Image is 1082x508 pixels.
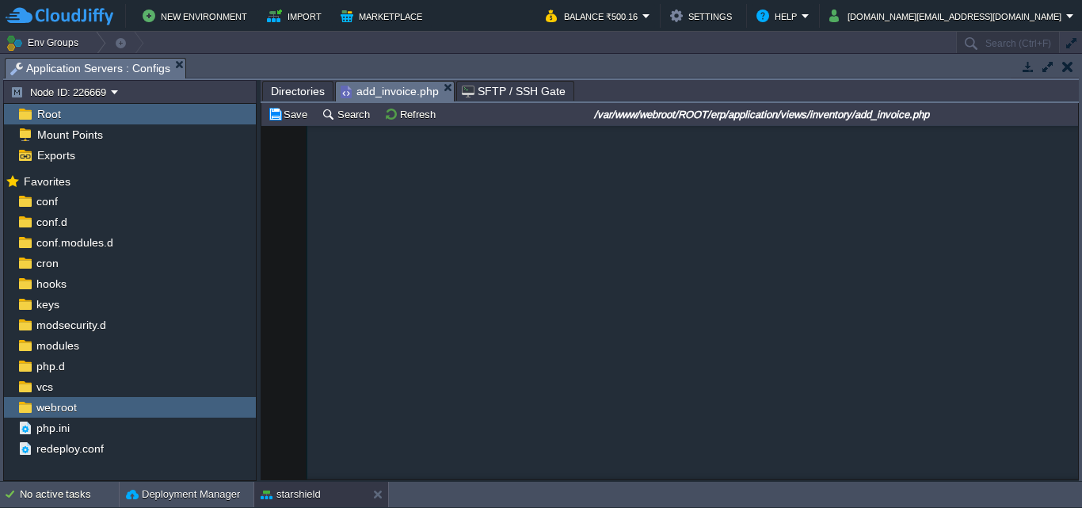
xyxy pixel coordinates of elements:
[384,107,440,121] button: Refresh
[335,81,455,101] li: /var/www/webroot/ROOT/erp/application/views/inventory/add_invoice.php
[33,338,82,353] a: modules
[33,359,67,373] a: php.d
[322,107,375,121] button: Search
[33,400,79,414] a: webroot
[20,482,119,507] div: No active tasks
[33,380,55,394] a: vcs
[21,175,73,188] a: Favorites
[34,107,63,121] a: Root
[10,59,170,78] span: Application Servers : Configs
[546,6,642,25] button: Balance ₹500.16
[268,107,312,121] button: Save
[33,235,116,250] a: conf.modules.d
[143,6,252,25] button: New Environment
[33,297,62,311] a: keys
[33,421,72,435] a: php.ini
[33,194,60,208] a: conf
[33,441,106,456] a: redeploy.conf
[261,487,321,502] button: starshield
[271,82,325,101] span: Directories
[267,6,326,25] button: Import
[462,82,566,101] span: SFTP / SSH Gate
[34,128,105,142] a: Mount Points
[829,6,1066,25] button: [DOMAIN_NAME][EMAIL_ADDRESS][DOMAIN_NAME]
[1015,445,1066,492] iframe: chat widget
[10,85,111,99] button: Node ID: 226669
[126,487,240,502] button: Deployment Manager
[670,6,737,25] button: Settings
[33,256,61,270] a: cron
[756,6,802,25] button: Help
[34,148,78,162] a: Exports
[341,6,427,25] button: Marketplace
[341,82,439,101] span: add_invoice.php
[6,6,113,26] img: CloudJiffy
[6,32,84,54] button: Env Groups
[21,174,73,189] span: Favorites
[33,215,70,229] a: conf.d
[33,318,109,332] a: modsecurity.d
[33,277,69,291] a: hooks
